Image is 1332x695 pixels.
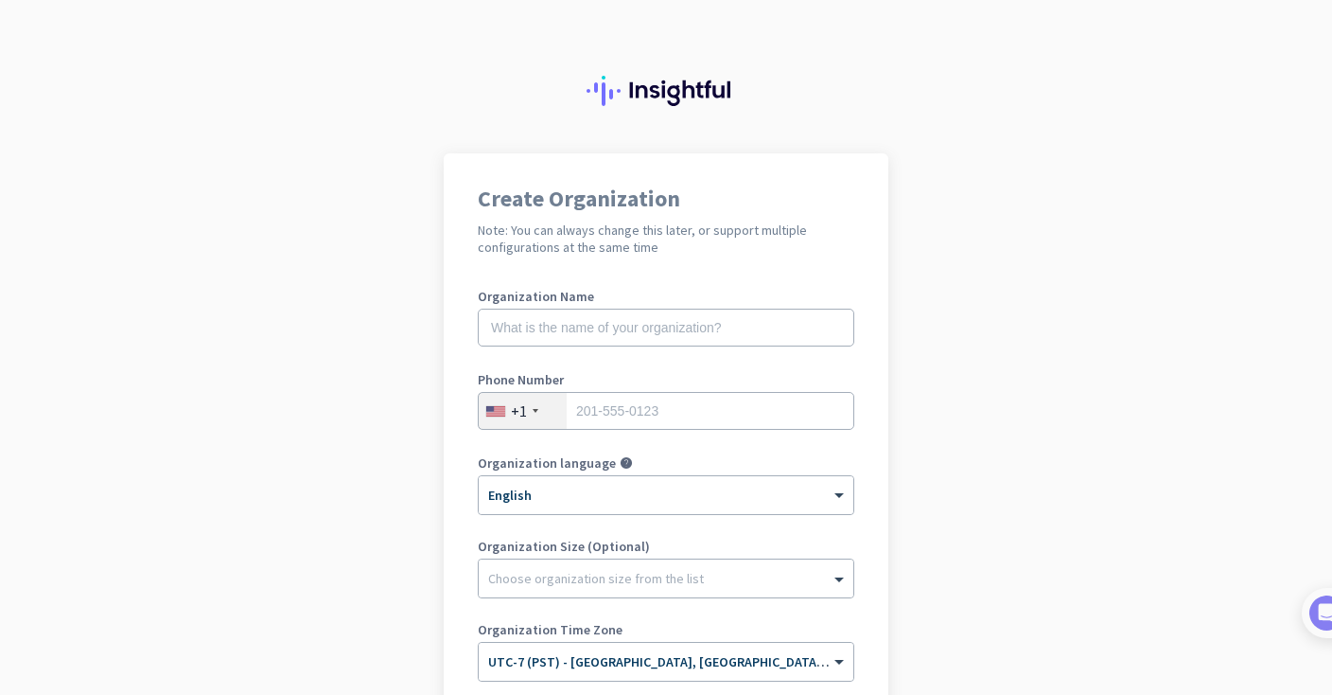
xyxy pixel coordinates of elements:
img: Insightful [587,76,745,106]
h2: Note: You can always change this later, or support multiple configurations at the same time [478,222,854,256]
i: help [620,456,633,470]
input: 201-555-0123 [478,392,854,430]
div: +1 [511,401,527,420]
label: Organization language [478,456,616,470]
h1: Create Organization [478,187,854,210]
label: Organization Size (Optional) [478,540,854,553]
label: Organization Time Zone [478,623,854,636]
input: What is the name of your organization? [478,309,854,347]
label: Organization Name [478,290,854,303]
label: Phone Number [478,373,854,386]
